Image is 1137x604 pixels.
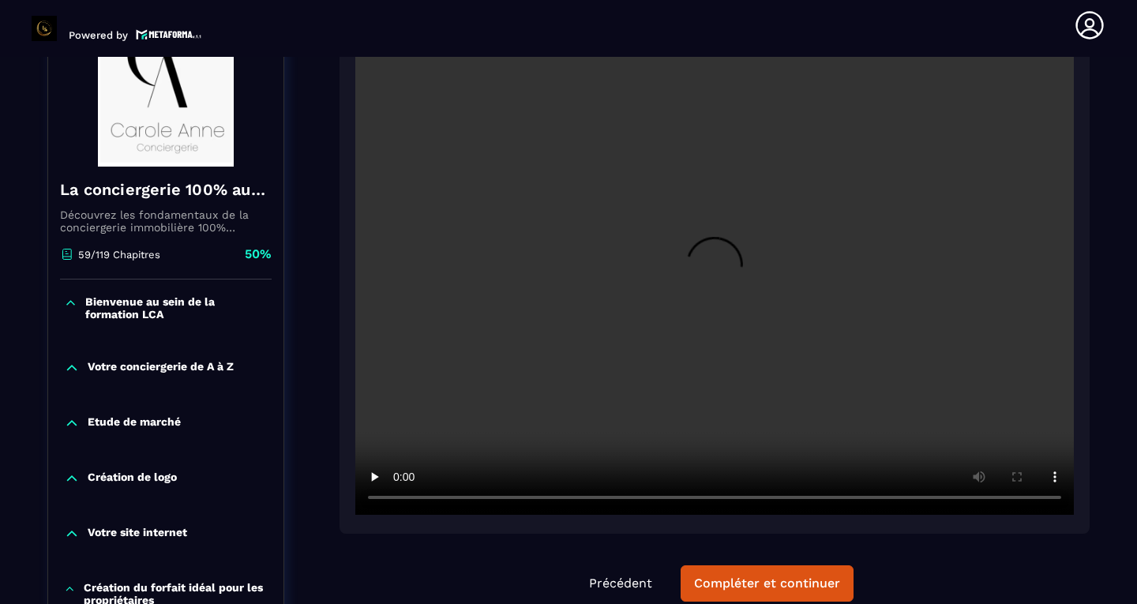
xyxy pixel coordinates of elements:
[88,471,177,486] p: Création de logo
[78,249,160,261] p: 59/119 Chapitres
[576,566,665,601] button: Précédent
[88,360,234,376] p: Votre conciergerie de A à Z
[60,208,272,234] p: Découvrez les fondamentaux de la conciergerie immobilière 100% automatisée. Cette formation est c...
[88,526,187,542] p: Votre site internet
[60,9,272,167] img: banner
[694,576,840,591] div: Compléter et continuer
[88,415,181,431] p: Etude de marché
[60,178,272,201] h4: La conciergerie 100% automatisée
[245,246,272,263] p: 50%
[69,29,128,41] p: Powered by
[32,16,57,41] img: logo-branding
[85,295,268,321] p: Bienvenue au sein de la formation LCA
[681,565,854,602] button: Compléter et continuer
[136,28,202,41] img: logo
